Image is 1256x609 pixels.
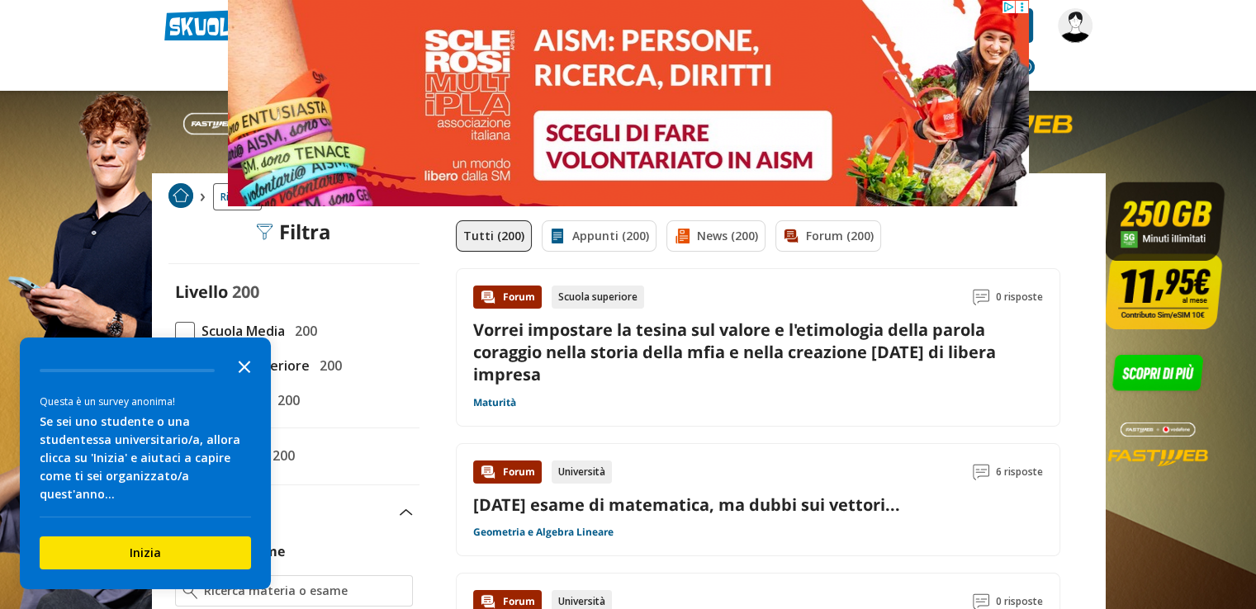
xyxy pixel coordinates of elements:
img: Forum filtro contenuto [783,228,799,244]
div: Università [552,460,612,484]
span: 0 risposte [996,286,1043,309]
span: 6 risposte [996,460,1043,484]
a: Appunti (200) [542,220,656,252]
div: Scuola superiore [552,286,644,309]
a: News (200) [666,220,765,252]
img: Filtra filtri mobile [256,224,273,240]
img: Forum contenuto [480,289,496,305]
a: Geometria e Algebra Lineare [473,526,614,539]
div: Forum [473,286,542,309]
img: Apri e chiudi sezione [400,509,413,516]
span: 200 [232,281,259,303]
img: Forum contenuto [480,464,496,480]
a: Tutti (200) [456,220,532,252]
button: Inizia [40,536,251,569]
div: Survey [20,338,271,589]
label: Livello [175,281,228,303]
div: Forum [473,460,542,484]
input: Ricerca materia o esame [204,583,405,599]
a: Home [168,183,193,210]
span: Scuola Media [195,320,285,342]
button: Close the survey [228,349,261,382]
span: 200 [271,389,300,411]
img: News filtro contenuto [674,228,690,244]
img: ilaria.masini1989 [1058,8,1092,43]
img: Appunti filtro contenuto [549,228,566,244]
a: Maturità [473,396,516,409]
div: Se sei uno studente o una studentessa universitario/a, allora clicca su 'Inizia' e aiutaci a capi... [40,413,251,503]
img: Commenti lettura [973,289,989,305]
img: Commenti lettura [973,464,989,480]
span: 200 [288,320,317,342]
img: Ricerca materia o esame [182,583,198,599]
div: Questa è un survey anonima! [40,394,251,409]
span: 200 [313,355,342,376]
div: Filtra [256,220,331,243]
a: Ricerca [213,183,262,210]
img: Home [168,183,193,208]
span: 200 [266,445,295,466]
a: Forum (200) [775,220,881,252]
a: Vorrei impostare la tesina sul valore e l'etimologia della parola coraggio nella storia della mfi... [473,319,996,385]
a: [DATE] esame di matematica, ma dubbi sui vettori... [473,493,900,516]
